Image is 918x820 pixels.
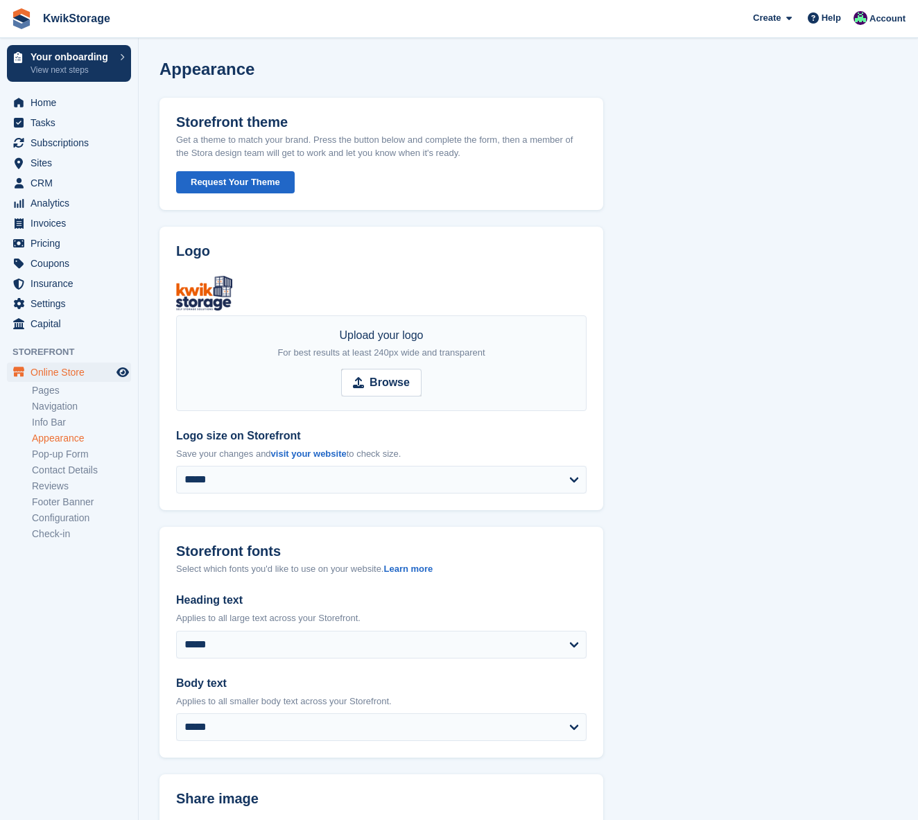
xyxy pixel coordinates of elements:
a: Reviews [32,480,131,493]
span: Capital [31,314,114,333]
span: Create [753,11,781,25]
span: Storefront [12,345,138,359]
span: Subscriptions [31,133,114,152]
a: menu [7,193,131,213]
a: Preview store [114,364,131,381]
button: Request Your Theme [176,171,295,194]
a: Pages [32,384,131,397]
a: Info Bar [32,416,131,429]
a: menu [7,153,131,173]
img: Kwik%20Storage%20MASTER%20LOGO%20CMYK.png [176,276,232,311]
span: CRM [31,173,114,193]
div: Upload your logo [277,327,485,360]
a: menu [7,363,131,382]
span: Settings [31,294,114,313]
input: Browse [341,369,422,396]
a: Navigation [32,400,131,413]
span: Online Store [31,363,114,382]
h1: Appearance [159,60,254,78]
a: Footer Banner [32,496,131,509]
a: Learn more [383,564,433,574]
label: Body text [176,675,587,692]
span: Invoices [31,213,114,233]
a: Contact Details [32,464,131,477]
label: Logo size on Storefront [176,428,587,444]
p: Applies to all smaller body text across your Storefront. [176,695,587,708]
label: Heading text [176,592,587,609]
a: Check-in [32,527,131,541]
span: Analytics [31,193,114,213]
p: Get a theme to match your brand. Press the button below and complete the form, then a member of t... [176,133,587,160]
a: menu [7,133,131,152]
a: menu [7,254,131,273]
a: menu [7,274,131,293]
span: Tasks [31,113,114,132]
a: Configuration [32,512,131,525]
a: Appearance [32,432,131,445]
a: menu [7,234,131,253]
img: Scott Sinclair [854,11,867,25]
strong: Browse [370,374,410,391]
a: menu [7,314,131,333]
a: menu [7,294,131,313]
h2: Storefront fonts [176,543,281,559]
span: Account [869,12,906,26]
h2: Logo [176,243,587,259]
span: Sites [31,153,114,173]
img: stora-icon-8386f47178a22dfd0bd8f6a31ec36ba5ce8667c1dd55bd0f319d3a0aa187defe.svg [11,8,32,29]
a: KwikStorage [37,7,116,30]
a: Pop-up Form [32,448,131,461]
a: menu [7,113,131,132]
p: Applies to all large text across your Storefront. [176,611,587,625]
span: Coupons [31,254,114,273]
a: visit your website [271,448,347,459]
a: Your onboarding View next steps [7,45,131,82]
div: Select which fonts you'd like to use on your website. [176,562,587,576]
h2: Share image [176,791,587,807]
a: menu [7,93,131,112]
span: Pricing [31,234,114,253]
p: View next steps [31,64,113,76]
a: menu [7,173,131,193]
span: Help [822,11,841,25]
h2: Storefront theme [176,114,288,130]
span: Home [31,93,114,112]
span: Insurance [31,274,114,293]
p: Save your changes and to check size. [176,447,587,461]
p: Your onboarding [31,52,113,62]
span: For best results at least 240px wide and transparent [277,347,485,358]
a: menu [7,213,131,233]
